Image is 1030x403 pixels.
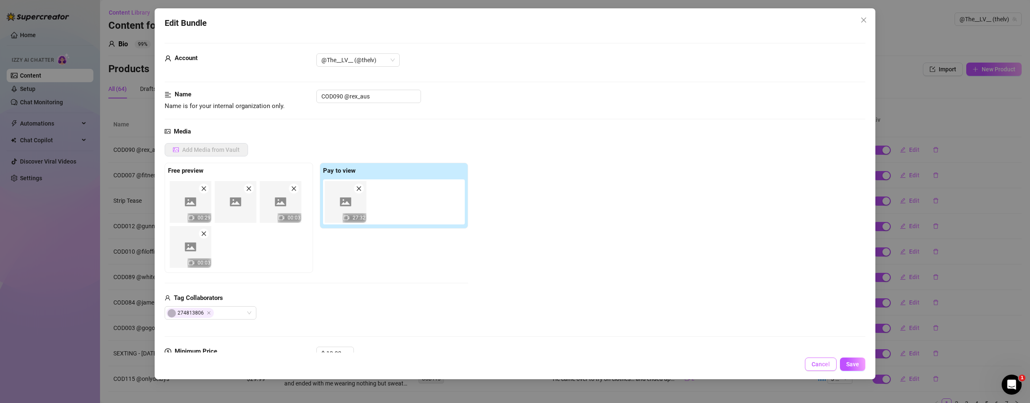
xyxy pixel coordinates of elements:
[316,90,421,103] input: Enter a name
[805,358,837,371] button: Cancel
[356,186,362,191] span: close
[175,348,217,355] strong: Minimum Price
[168,167,203,174] strong: Free preview
[321,54,395,66] span: @The__LV__ (@thelv)
[198,260,211,266] span: 00:03
[260,181,301,223] div: 00:03
[170,181,211,223] div: 00:29
[198,215,211,221] span: 00:29
[846,361,859,368] span: Save
[165,293,170,303] span: user
[165,17,207,30] span: Edit Bundle
[201,186,207,191] span: close
[812,361,830,368] span: Cancel
[246,186,252,191] span: close
[1019,375,1025,381] span: 1
[860,17,867,23] span: close
[170,226,211,268] img: square-placeholder.png
[175,91,191,98] strong: Name
[201,231,207,237] span: close
[207,311,211,315] span: Close
[343,215,349,221] span: video-camera
[323,167,356,174] strong: Pay to view
[325,181,366,223] div: 27:32
[291,186,297,191] span: close
[175,54,198,62] strong: Account
[1002,375,1022,395] iframe: Intercom live chat
[165,90,171,100] span: align-left
[174,128,191,135] strong: Media
[857,17,870,23] span: Close
[165,102,285,110] span: Name is for your internal organization only.
[353,215,366,221] span: 27:32
[170,226,211,268] div: 00:03
[215,181,256,223] img: square-placeholder.png
[188,215,194,221] span: video-camera
[278,215,284,221] span: video-camera
[288,215,301,221] span: 00:03
[174,294,223,302] strong: Tag Collaborators
[170,181,211,223] img: square-placeholder.png
[165,53,171,63] span: user
[188,260,194,266] span: video-camera
[165,127,170,137] span: picture
[260,181,301,223] img: square-placeholder.png
[840,358,865,371] button: Save
[165,143,248,156] button: Add Media from Vault
[166,308,214,318] span: 274813806
[165,347,171,357] span: dollar
[325,181,366,223] img: square-placeholder.png
[857,13,870,27] button: Close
